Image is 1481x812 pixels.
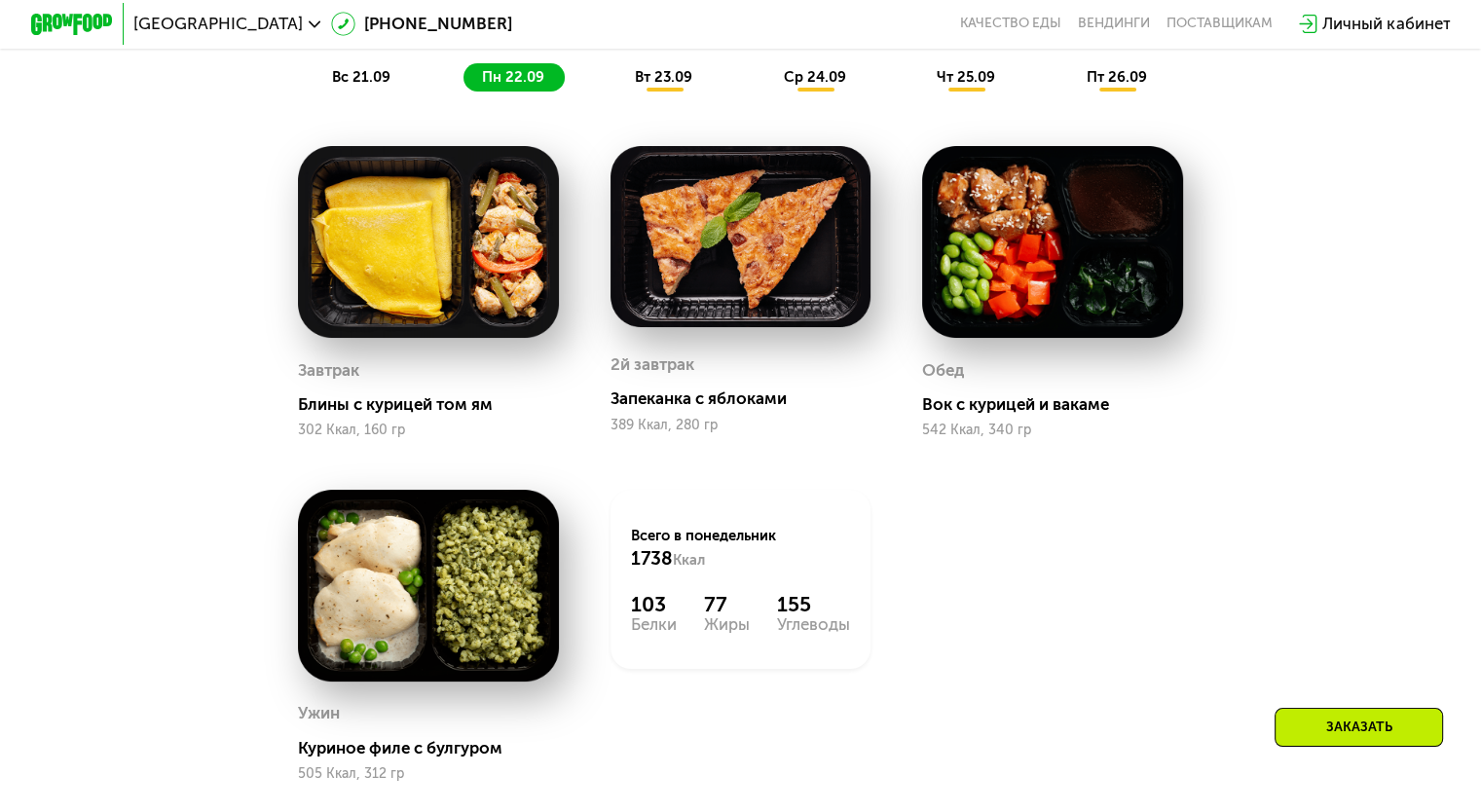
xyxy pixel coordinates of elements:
[298,423,559,438] div: 302 Ккал, 160 гр
[133,16,303,32] span: [GEOGRAPHIC_DATA]
[1078,16,1150,32] a: Вендинги
[631,592,677,616] div: 103
[631,526,850,571] div: Всего в понедельник
[631,547,673,570] span: 1738
[298,698,340,729] div: Ужин
[1322,12,1450,36] div: Личный кабинет
[704,592,750,616] div: 77
[298,738,574,758] div: Куриное филе с булгуром
[635,68,692,86] span: вт 23.09
[611,350,694,381] div: 2й завтрак
[922,355,964,387] div: Обед
[482,68,544,86] span: пн 22.09
[298,766,559,782] div: 505 Ккал, 312 гр
[1275,708,1443,747] div: Заказать
[1087,68,1147,86] span: пт 26.09
[937,68,995,86] span: чт 25.09
[673,551,705,569] span: Ккал
[611,388,887,409] div: Запеканка с яблоками
[331,12,512,36] a: [PHONE_NUMBER]
[922,394,1199,415] div: Вок с курицей и вакаме
[611,418,871,433] div: 389 Ккал, 280 гр
[704,616,750,633] div: Жиры
[784,68,846,86] span: ср 24.09
[298,394,574,415] div: Блины с курицей том ям
[631,616,677,633] div: Белки
[298,355,359,387] div: Завтрак
[960,16,1061,32] a: Качество еды
[777,592,850,616] div: 155
[332,68,390,86] span: вс 21.09
[922,423,1183,438] div: 542 Ккал, 340 гр
[777,616,850,633] div: Углеводы
[1166,16,1273,32] div: поставщикам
